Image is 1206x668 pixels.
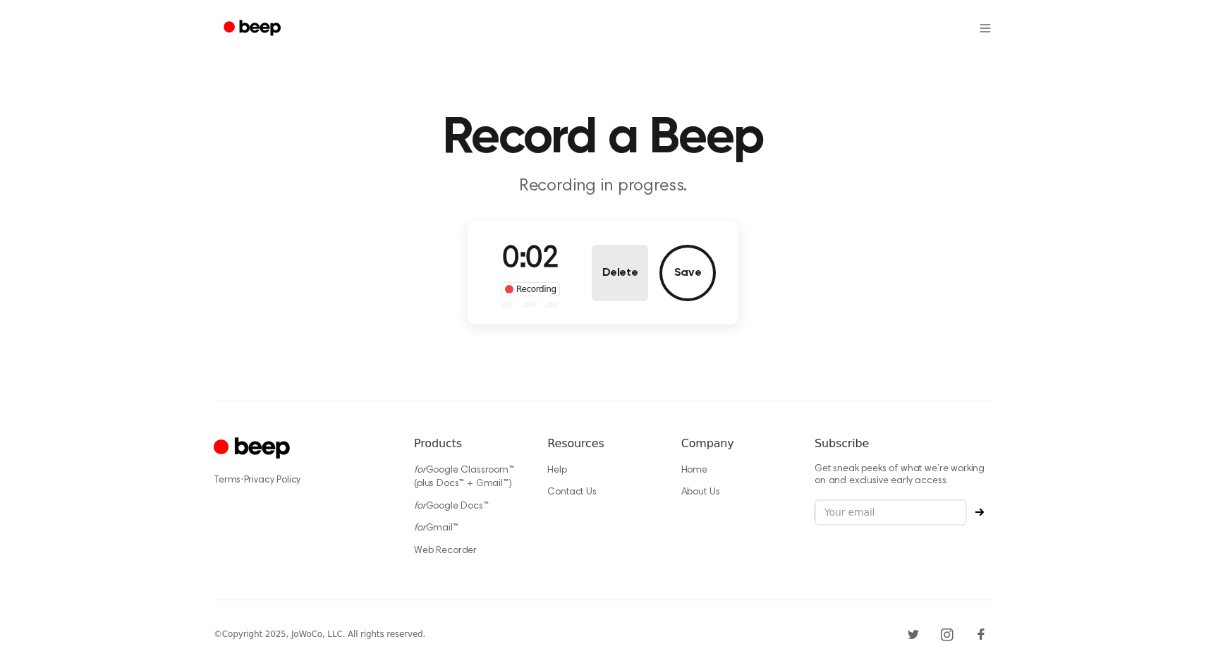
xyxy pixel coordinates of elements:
[978,14,992,42] button: Open menu
[547,435,658,452] h6: Resources
[214,15,293,42] a: Beep
[414,502,426,511] i: for
[414,523,458,533] a: forGmail™
[592,245,648,301] button: Delete Audio Record
[502,245,559,274] span: 0:02
[936,623,958,645] a: Instagram
[815,463,992,488] p: Get sneak peeks of what we’re working on and exclusive early access.
[659,245,716,301] button: Save Audio Record
[815,499,967,526] input: Your email
[547,466,566,475] a: Help
[681,487,720,497] a: About Us
[214,475,240,485] a: Terms
[547,487,596,497] a: Contact Us
[414,523,426,533] i: for
[244,475,301,485] a: Privacy Policy
[501,282,560,296] div: Recording
[414,466,426,475] i: for
[967,508,992,516] button: Subscribe
[902,623,925,645] a: Twitter
[970,623,992,645] a: Facebook
[681,466,707,475] a: Home
[414,502,489,511] a: forGoogle Docs™
[214,473,391,487] div: ·
[815,435,992,452] h6: Subscribe
[414,435,525,452] h6: Products
[681,435,792,452] h6: Company
[214,628,425,640] div: © Copyright 2025, JoWoCo, LLC. All rights reserved.
[242,113,964,164] h1: Record a Beep
[414,466,514,490] a: forGoogle Classroom™ (plus Docs™ + Gmail™)
[414,546,477,556] a: Web Recorder
[214,435,293,463] a: Cruip
[332,175,874,198] p: Recording in progress.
